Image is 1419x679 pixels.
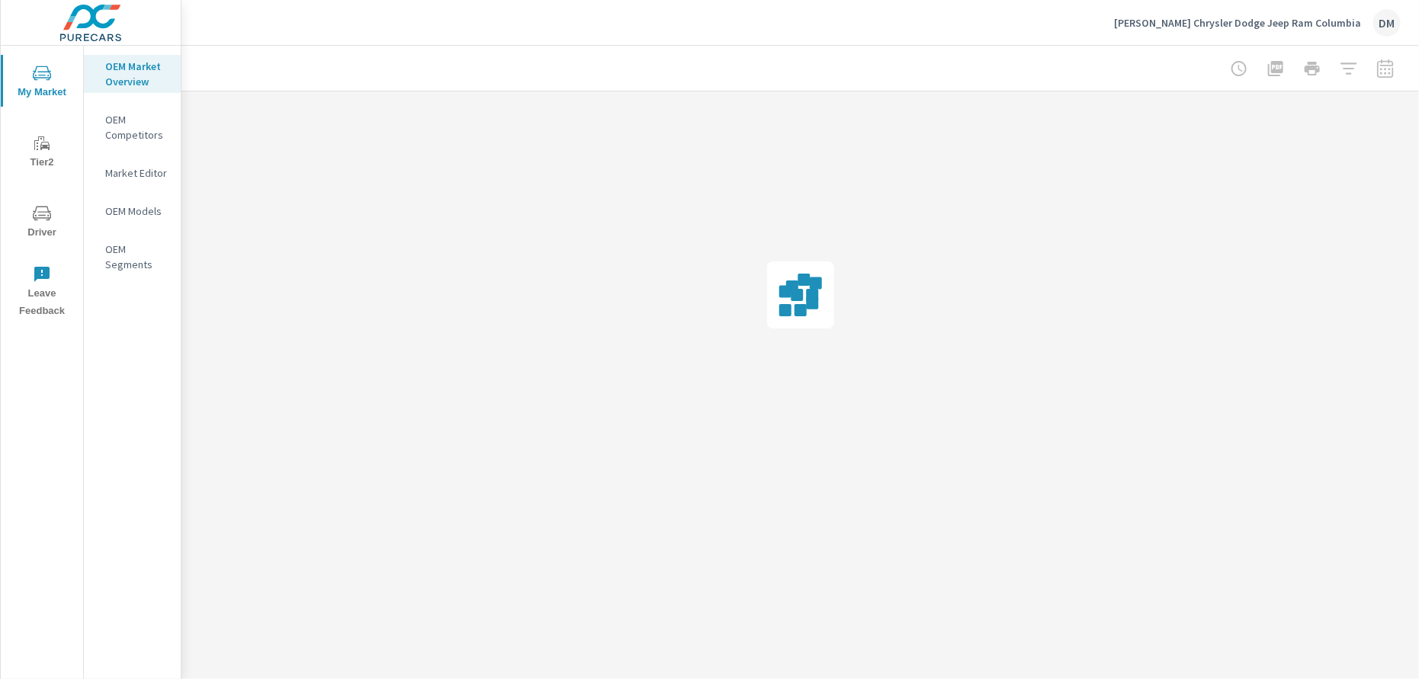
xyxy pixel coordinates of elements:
[105,203,169,219] p: OEM Models
[1114,16,1361,30] p: [PERSON_NAME] Chrysler Dodge Jeep Ram Columbia
[105,59,169,89] p: OEM Market Overview
[5,64,79,101] span: My Market
[5,134,79,171] span: Tier2
[105,112,169,143] p: OEM Competitors
[5,204,79,242] span: Driver
[84,162,181,184] div: Market Editor
[105,165,169,181] p: Market Editor
[84,238,181,276] div: OEM Segments
[5,265,79,320] span: Leave Feedback
[84,55,181,93] div: OEM Market Overview
[84,108,181,146] div: OEM Competitors
[1,46,83,326] div: nav menu
[1373,9,1401,37] div: DM
[84,200,181,223] div: OEM Models
[105,242,169,272] p: OEM Segments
